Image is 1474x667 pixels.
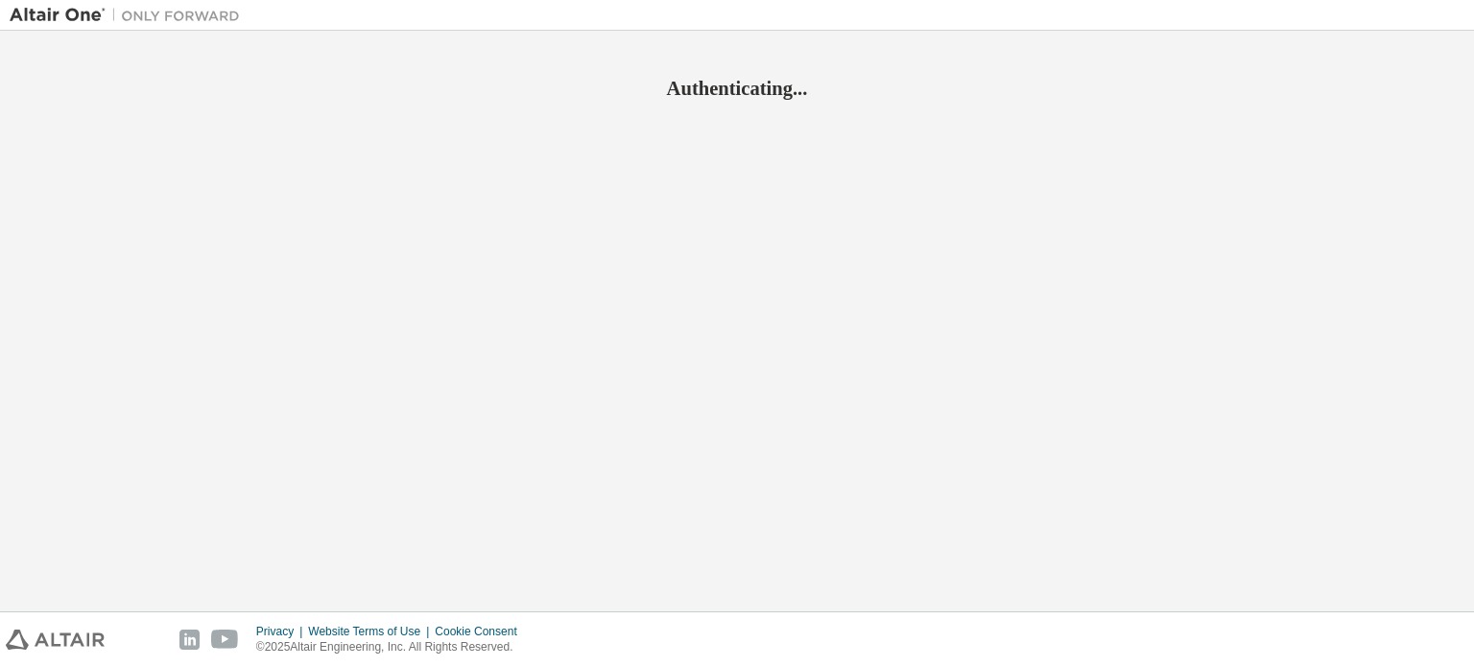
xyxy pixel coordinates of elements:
p: © 2025 Altair Engineering, Inc. All Rights Reserved. [256,639,529,655]
h2: Authenticating... [10,76,1464,101]
div: Privacy [256,624,308,639]
img: youtube.svg [211,630,239,650]
img: altair_logo.svg [6,630,105,650]
img: Altair One [10,6,250,25]
div: Website Terms of Use [308,624,435,639]
img: linkedin.svg [179,630,200,650]
div: Cookie Consent [435,624,528,639]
